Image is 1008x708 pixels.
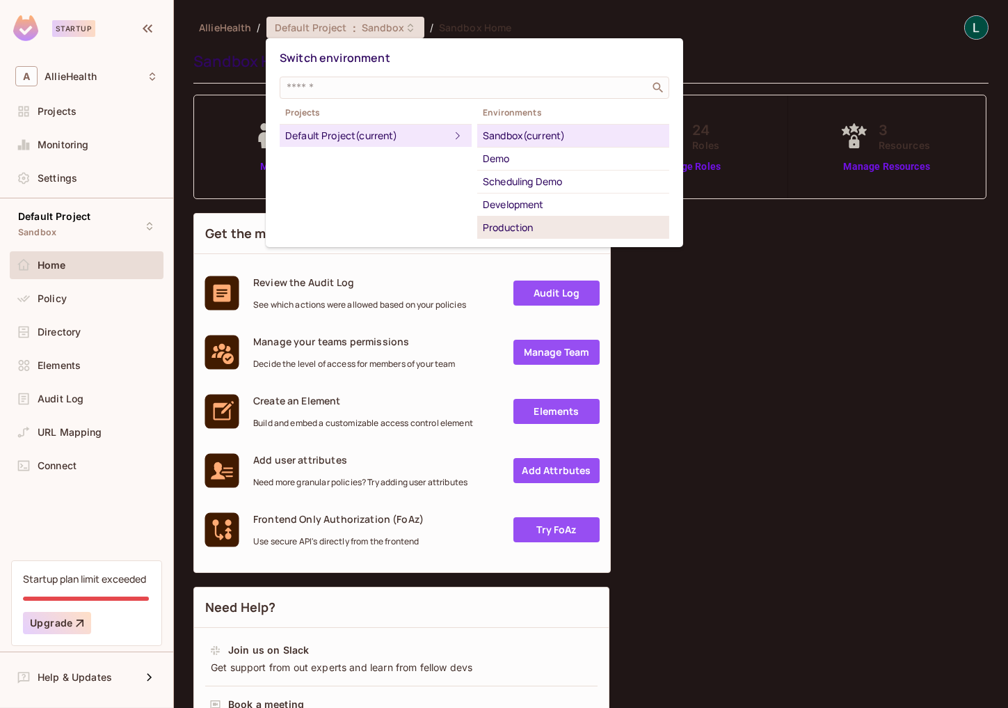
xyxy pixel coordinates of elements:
div: Scheduling Demo [483,173,664,190]
span: Environments [477,107,669,118]
div: Default Project (current) [285,127,449,144]
span: Switch environment [280,50,390,65]
div: Sandbox (current) [483,127,664,144]
div: Development [483,196,664,213]
div: Demo [483,150,664,167]
span: Projects [280,107,472,118]
div: Production [483,219,664,236]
